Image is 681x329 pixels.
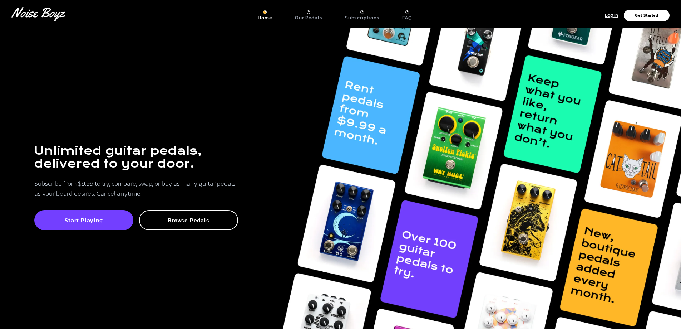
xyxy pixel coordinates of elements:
[258,8,272,21] a: Home
[42,217,125,224] p: Start Playing
[34,179,238,199] p: Subscribe from $9.99 to try, compare, swap, or buy as many guitar pedals as your board desires. C...
[34,144,238,170] h1: Unlimited guitar pedals, delivered to your door.
[635,13,658,18] p: Get Started
[605,11,618,20] p: Log In
[345,8,379,21] a: Subscriptions
[345,15,379,21] p: Subscriptions
[295,15,322,21] p: Our Pedals
[147,217,230,224] p: Browse Pedals
[295,8,322,21] a: Our Pedals
[624,10,670,21] button: Get Started
[402,15,412,21] p: FAQ
[402,8,412,21] a: FAQ
[258,15,272,21] p: Home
